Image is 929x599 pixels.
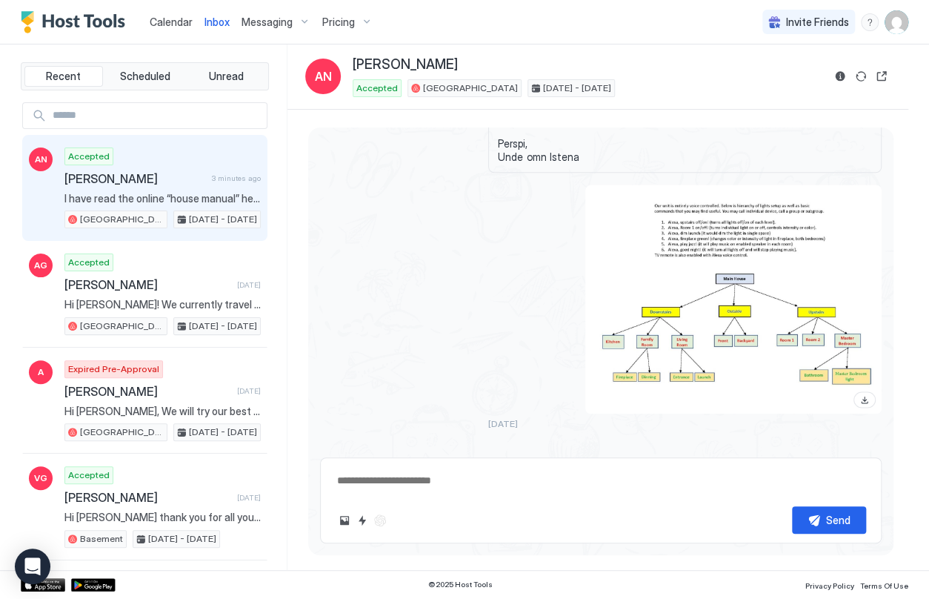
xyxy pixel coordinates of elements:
span: [PERSON_NAME] [64,277,231,292]
span: Basement [80,532,123,546]
button: Reservation information [831,67,849,85]
span: AN [315,67,332,85]
span: Terms Of Use [860,581,908,590]
span: [DATE] - [DATE] [189,213,257,226]
span: AN [35,153,47,166]
a: Download [853,391,876,408]
button: Upload image [336,512,353,529]
span: [GEOGRAPHIC_DATA] [423,82,518,95]
span: [DATE] [237,386,261,396]
span: Hi [PERSON_NAME], We will try our best to accommodate an earlier check-in. However, our cleaning ... [64,405,261,418]
span: [PERSON_NAME] [64,171,206,186]
span: Privacy Policy [805,581,854,590]
span: Accepted [68,469,110,482]
span: [DATE] [237,493,261,503]
span: Calendar [150,16,193,28]
span: A [38,365,44,379]
button: Scheduled [106,66,184,87]
button: Sync reservation [852,67,870,85]
div: menu [861,13,879,31]
span: Expired Pre-Approval [68,363,159,376]
span: [GEOGRAPHIC_DATA] [80,426,164,439]
span: [DATE] - [DATE] [543,82,611,95]
div: Open Intercom Messenger [15,549,50,584]
button: Unread [187,66,265,87]
span: Recent [46,70,81,83]
span: [PERSON_NAME] [64,384,231,399]
span: Pricing [322,16,355,29]
span: 3 minutes ago [212,173,261,183]
span: Unread [209,70,244,83]
div: View image [585,185,882,414]
span: Hi [PERSON_NAME]! We currently travel for work and we noticed this beautiful home is nearby. We a... [64,298,261,311]
span: [GEOGRAPHIC_DATA] [80,320,164,333]
span: VG [34,471,47,485]
a: Privacy Policy [805,577,854,592]
button: Quick reply [353,512,371,529]
span: Accepted [356,82,398,95]
span: [PERSON_NAME] [64,490,231,505]
span: I have read the online “house manual” here on Airbnb a few times. I do not see any checkout instr... [64,192,261,205]
button: Open reservation [873,67,890,85]
input: Input Field [47,103,267,128]
span: [DATE] [237,280,261,290]
a: Terms Of Use [860,577,908,592]
button: Recent [24,66,103,87]
span: Scheduled [120,70,170,83]
a: Inbox [204,14,230,30]
span: [DATE] [488,418,882,429]
span: AG [34,259,47,272]
span: [DATE] - [DATE] [189,320,257,333]
div: tab-group [21,62,269,90]
span: [GEOGRAPHIC_DATA] [80,213,164,226]
a: App Store [21,578,65,592]
span: © 2025 Host Tools [428,580,493,589]
a: Host Tools Logo [21,11,132,33]
span: [DATE] - [DATE] [189,426,257,439]
span: Accepted [68,150,110,163]
span: Inbox [204,16,230,28]
span: [PERSON_NAME] [353,56,458,73]
span: Messaging [242,16,293,29]
span: Hi [PERSON_NAME] thank you for all your help! [64,511,261,524]
span: Accepted [68,256,110,269]
div: User profile [885,10,908,34]
span: Invite Friends [786,16,849,29]
a: Calendar [150,14,193,30]
div: Send [826,512,850,528]
a: Google Play Store [71,578,116,592]
button: Send [792,506,866,534]
span: [DATE] - [DATE] [148,532,216,546]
